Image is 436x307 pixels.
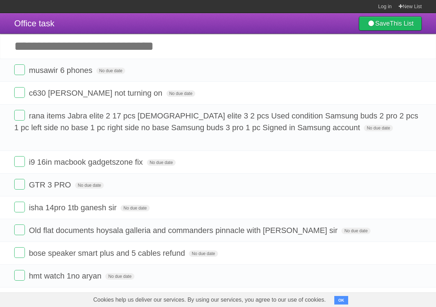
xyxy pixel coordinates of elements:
[359,16,422,31] a: SaveThis List
[14,156,25,167] label: Done
[105,273,134,280] span: No due date
[14,64,25,75] label: Done
[29,158,144,166] span: i9 16in macbook gadgetszone fix
[147,159,176,166] span: No due date
[390,20,414,27] b: This List
[341,228,370,234] span: No due date
[29,66,94,75] span: musawir 6 phones
[334,296,348,305] button: OK
[14,87,25,98] label: Done
[14,202,25,212] label: Done
[14,110,25,121] label: Done
[86,293,333,307] span: Cookies help us deliver our services. By using our services, you agree to our use of cookies.
[29,271,103,280] span: hmt watch 1no aryan
[96,68,125,74] span: No due date
[29,180,73,189] span: GTR 3 PRO
[29,89,164,97] span: c630 [PERSON_NAME] not turning on
[29,203,118,212] span: isha 14pro 1tb ganesh sir
[14,111,418,132] span: rana items Jabra elite 2 17 pcs [DEMOGRAPHIC_DATA] elite 3 2 pcs Used condition Samsung buds 2 pr...
[166,90,195,97] span: No due date
[189,250,218,257] span: No due date
[75,182,104,189] span: No due date
[29,249,187,258] span: bose speaker smart plus and 5 cables refund
[14,18,54,28] span: Office task
[14,179,25,190] label: Done
[14,270,25,281] label: Done
[29,226,339,235] span: Old flat documents hoysala galleria and commanders pinnacle with [PERSON_NAME] sir
[121,205,149,211] span: No due date
[364,125,393,131] span: No due date
[14,224,25,235] label: Done
[14,247,25,258] label: Done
